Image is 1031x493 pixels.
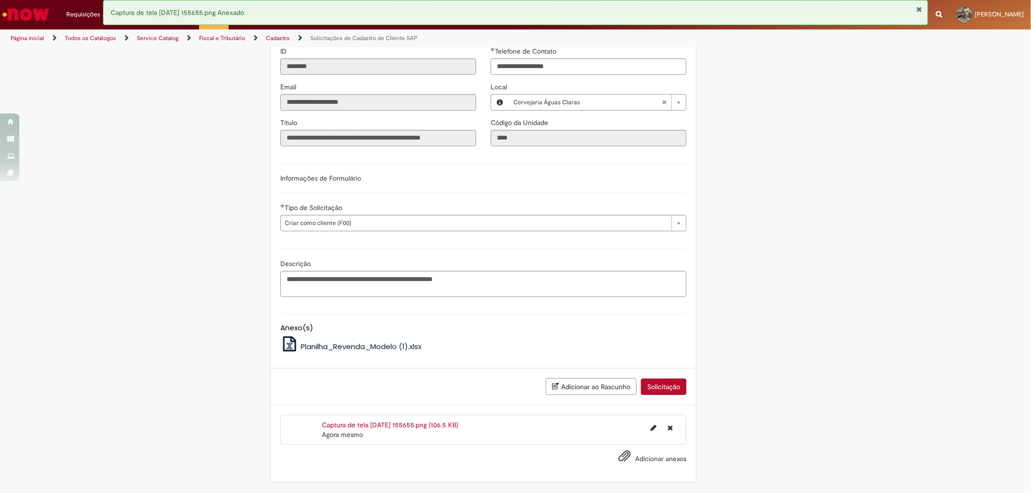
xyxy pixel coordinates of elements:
[916,5,923,13] button: Fechar Notificação
[280,94,476,111] input: Email
[280,271,686,297] textarea: Descrição
[280,47,289,56] span: Somente leitura - ID
[102,11,110,19] span: 2
[280,204,285,208] span: Obrigatório Preenchido
[280,174,361,183] label: Informações de Formulário
[641,379,686,395] button: Solicitação
[280,83,298,91] span: Somente leitura - Email
[280,46,289,56] label: Somente leitura - ID
[66,10,100,19] span: Requisições
[280,324,686,332] h5: Anexo(s)
[616,447,633,469] button: Adicionar anexos
[491,58,686,75] input: Telefone de Contato
[662,420,679,436] button: Excluir Captura de tela 2025-09-29 155655.png
[322,430,363,439] span: Agora mesmo
[495,47,558,56] span: Telefone de Contato
[11,34,44,42] a: Página inicial
[301,341,421,352] span: Planilha_Revenda_Modelo (1).xlsx
[280,259,313,268] span: Descrição
[491,95,508,110] button: Local, Visualizar este registro Cervejaria Águas Claras
[322,421,458,429] a: Captura de tela [DATE] 155655.png (106.5 KB)
[513,95,662,110] span: Cervejaria Águas Claras
[546,378,637,395] button: Adicionar ao Rascunho
[491,47,495,51] span: Obrigatório Preenchido
[285,203,344,212] span: Tipo de Solicitação
[111,8,244,17] span: Captura de tela [DATE] 155655.png Anexado
[508,95,686,110] a: Cervejaria Águas ClarasLimpar campo Local
[635,454,686,463] span: Adicionar anexos
[280,118,299,127] label: Somente leitura - Título
[266,34,290,42] a: Cadastro
[322,430,363,439] time: 29/09/2025 15:57:06
[65,34,116,42] a: Todos os Catálogos
[280,58,476,75] input: ID
[199,34,245,42] a: Fiscal e Tributário
[491,130,686,146] input: Código da Unidade
[7,29,680,47] ul: Trilhas de página
[285,215,667,231] span: Criar como cliente (F00)
[310,34,417,42] a: Solicitações de Cadastro de Cliente SAP
[975,10,1024,18] span: [PERSON_NAME]
[280,82,298,92] label: Somente leitura - Email
[280,118,299,127] span: Somente leitura - Título
[280,130,476,146] input: Título
[491,83,509,91] span: Local
[657,95,671,110] abbr: Limpar campo Local
[280,341,421,352] a: Planilha_Revenda_Modelo (1).xlsx
[137,34,178,42] a: Service Catalog
[491,118,550,127] label: Somente leitura - Código da Unidade
[645,420,662,436] button: Editar nome de arquivo Captura de tela 2025-09-29 155655.png
[1,5,51,24] img: ServiceNow
[491,118,550,127] span: Somente leitura - Código da Unidade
